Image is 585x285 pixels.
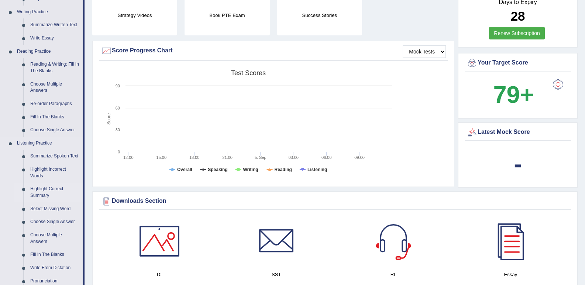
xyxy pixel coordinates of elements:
[288,155,299,160] text: 03:00
[27,202,83,216] a: Select Missing Word
[511,9,525,23] b: 28
[307,167,327,172] tspan: Listening
[14,45,83,58] a: Reading Practice
[106,113,111,125] tspan: Score
[467,127,569,138] div: Latest Mock Score
[92,11,177,19] h4: Strategy Videos
[27,18,83,32] a: Summarize Written Text
[255,155,266,160] tspan: 5. Sep
[101,45,446,56] div: Score Progress Chart
[14,6,83,19] a: Writing Practice
[27,97,83,111] a: Re-order Paragraphs
[116,106,120,110] text: 60
[208,167,227,172] tspan: Speaking
[123,155,134,160] text: 12:00
[101,196,569,207] div: Downloads Section
[27,183,83,202] a: Highlight Correct Summary
[14,137,83,150] a: Listening Practice
[222,155,233,160] text: 21:00
[27,150,83,163] a: Summarize Spoken Text
[118,150,120,154] text: 0
[514,150,522,177] b: -
[231,69,266,77] tspan: Test scores
[156,155,166,160] text: 15:00
[456,271,565,278] h4: Essay
[185,11,269,19] h4: Book PTE Exam
[489,27,545,39] a: Renew Subscription
[243,167,258,172] tspan: Writing
[27,58,83,77] a: Reading & Writing: Fill In The Blanks
[27,215,83,229] a: Choose Single Answer
[177,167,192,172] tspan: Overall
[189,155,200,160] text: 18:00
[27,261,83,275] a: Write From Dictation
[27,32,83,45] a: Write Essay
[27,78,83,97] a: Choose Multiple Answers
[27,248,83,261] a: Fill In The Blanks
[27,163,83,183] a: Highlight Incorrect Words
[27,124,83,137] a: Choose Single Answer
[27,111,83,124] a: Fill In The Blanks
[467,58,569,69] div: Your Target Score
[493,81,534,108] b: 79+
[221,271,331,278] h4: SST
[321,155,332,160] text: 06:00
[27,229,83,248] a: Choose Multiple Answers
[116,128,120,132] text: 30
[275,167,292,172] tspan: Reading
[277,11,362,19] h4: Success Stories
[116,84,120,88] text: 90
[339,271,448,278] h4: RL
[104,271,214,278] h4: DI
[354,155,365,160] text: 09:00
